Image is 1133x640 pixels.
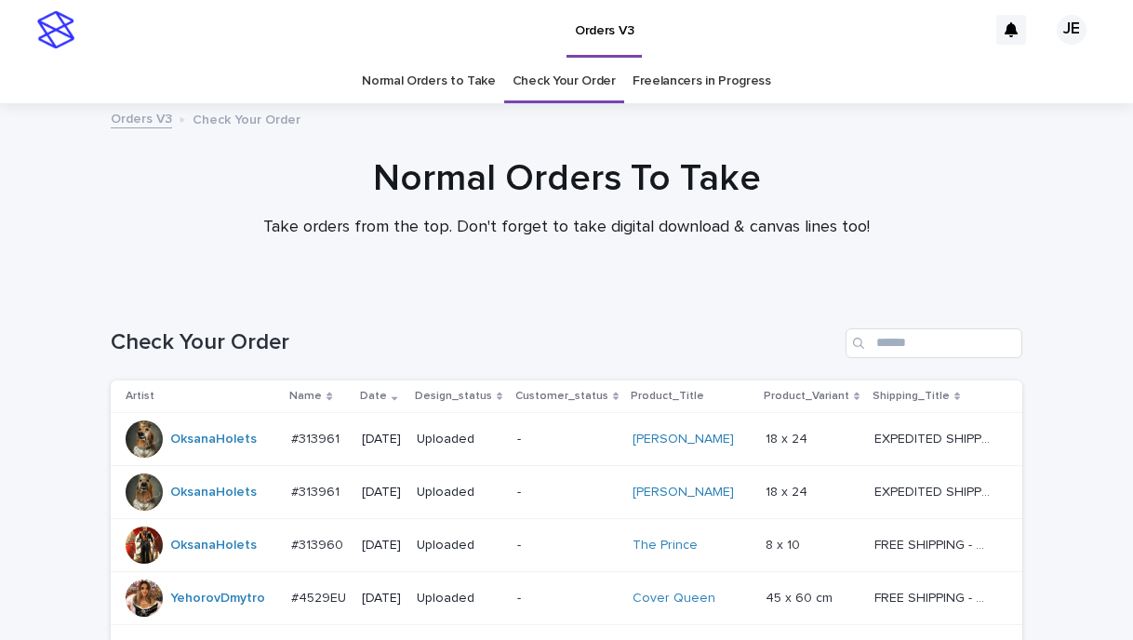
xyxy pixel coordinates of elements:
[289,386,322,407] p: Name
[111,466,1022,519] tr: OksanaHolets #313961#313961 [DATE]Uploaded-[PERSON_NAME] 18 x 2418 x 24 EXPEDITED SHIPPING - prev...
[111,413,1022,466] tr: OksanaHolets #313961#313961 [DATE]Uploaded-[PERSON_NAME] 18 x 2418 x 24 EXPEDITED SHIPPING - prev...
[360,386,387,407] p: Date
[874,587,994,607] p: FREE SHIPPING - preview in 1-2 business days, after your approval delivery will take 6-10 busines...
[513,60,616,103] a: Check Your Order
[873,386,950,407] p: Shipping_Title
[633,60,771,103] a: Freelancers in Progress
[517,591,619,607] p: -
[111,156,1022,201] h1: Normal Orders To Take
[194,218,939,238] p: Take orders from the top. Don't forget to take digital download & canvas lines too!
[291,481,343,500] p: #313961
[170,591,265,607] a: YehorovDmytro
[37,11,74,48] img: stacker-logo-s-only.png
[362,538,402,553] p: [DATE]
[111,107,172,128] a: Orders V3
[766,428,811,447] p: 18 x 24
[846,328,1022,358] input: Search
[111,572,1022,625] tr: YehorovDmytro #4529EU#4529EU [DATE]Uploaded-Cover Queen 45 x 60 cm45 x 60 cm FREE SHIPPING - prev...
[126,386,154,407] p: Artist
[170,432,257,447] a: OksanaHolets
[417,432,502,447] p: Uploaded
[362,485,402,500] p: [DATE]
[291,587,350,607] p: #4529EU
[874,481,994,500] p: EXPEDITED SHIPPING - preview in 1 business day; delivery up to 5 business days after your approval.
[1057,15,1086,45] div: JE
[874,428,994,447] p: EXPEDITED SHIPPING - preview in 1 business day; delivery up to 5 business days after your approval.
[417,485,502,500] p: Uploaded
[874,534,994,553] p: FREE SHIPPING - preview in 1-2 business days, after your approval delivery will take 5-10 b.d.
[111,519,1022,572] tr: OksanaHolets #313960#313960 [DATE]Uploaded-The Prince 8 x 108 x 10 FREE SHIPPING - preview in 1-2...
[633,432,734,447] a: [PERSON_NAME]
[515,386,608,407] p: Customer_status
[417,538,502,553] p: Uploaded
[766,587,836,607] p: 45 x 60 cm
[415,386,492,407] p: Design_status
[766,481,811,500] p: 18 x 24
[193,108,300,128] p: Check Your Order
[111,329,838,356] h1: Check Your Order
[362,432,402,447] p: [DATE]
[362,591,402,607] p: [DATE]
[362,60,496,103] a: Normal Orders to Take
[170,538,257,553] a: OksanaHolets
[517,432,619,447] p: -
[170,485,257,500] a: OksanaHolets
[517,538,619,553] p: -
[291,534,347,553] p: #313960
[633,485,734,500] a: [PERSON_NAME]
[417,591,502,607] p: Uploaded
[764,386,849,407] p: Product_Variant
[631,386,704,407] p: Product_Title
[517,485,619,500] p: -
[633,538,698,553] a: The Prince
[766,534,804,553] p: 8 x 10
[633,591,715,607] a: Cover Queen
[291,428,343,447] p: #313961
